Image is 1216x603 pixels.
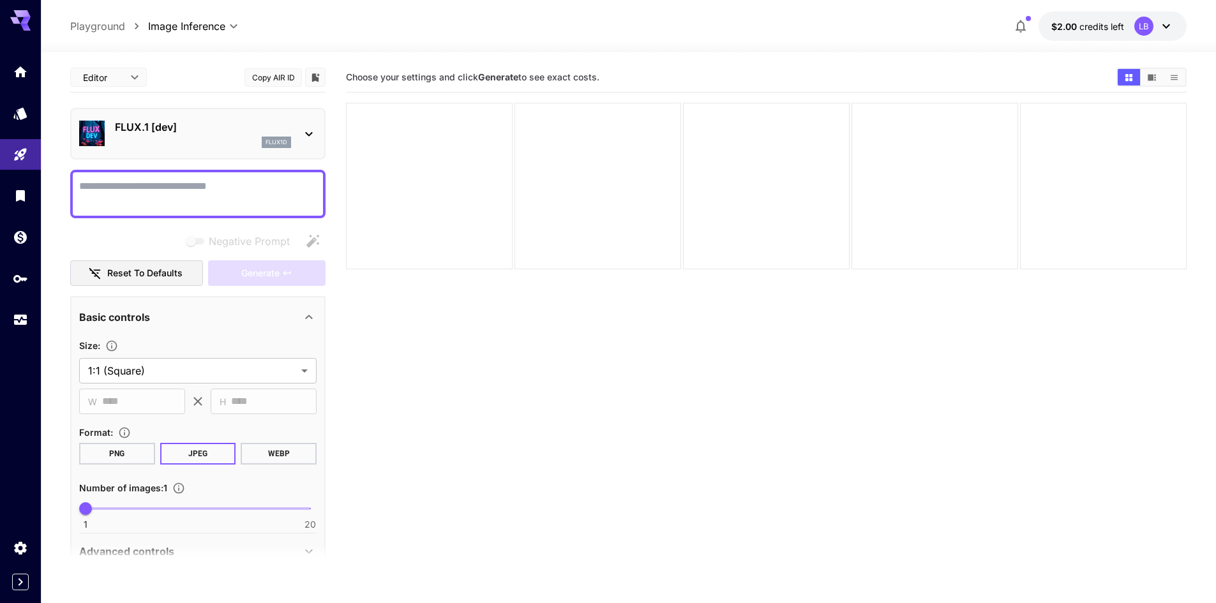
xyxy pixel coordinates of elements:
span: Editor [83,71,123,84]
span: Format : [79,427,113,438]
div: FLUX.1 [dev]flux1d [79,114,317,153]
span: 1 [84,518,87,531]
b: Generate [478,71,518,82]
button: Choose the file format for the output image. [113,426,136,439]
span: $2.00 [1051,21,1079,32]
div: LB [1134,17,1153,36]
span: Size : [79,340,100,351]
div: Usage [13,312,28,328]
span: Negative prompts are not compatible with the selected model. [183,233,300,249]
button: Reset to defaults [70,260,203,287]
div: Basic controls [79,302,317,332]
div: Library [13,188,28,204]
span: H [220,394,226,409]
span: 1:1 (Square) [88,363,296,378]
button: Expand sidebar [12,574,29,590]
a: Playground [70,19,125,34]
div: Wallet [13,229,28,245]
button: Show images in video view [1141,69,1163,86]
nav: breadcrumb [70,19,148,34]
p: FLUX.1 [dev] [115,119,291,135]
span: Choose your settings and click to see exact costs. [346,71,599,82]
span: W [88,394,97,409]
button: Copy AIR ID [244,68,302,87]
div: Show images in grid viewShow images in video viewShow images in list view [1116,68,1187,87]
button: Specify how many images to generate in a single request. Each image generation will be charged se... [167,482,190,495]
span: credits left [1079,21,1124,32]
span: Image Inference [148,19,225,34]
button: PNG [79,443,155,465]
button: Add to library [310,70,321,85]
p: flux1d [266,138,287,147]
span: Number of images : 1 [79,482,167,493]
button: Show images in grid view [1118,69,1140,86]
button: JPEG [160,443,236,465]
div: Settings [13,540,28,556]
button: $2.00LB [1039,11,1187,41]
span: Negative Prompt [209,234,290,249]
button: WEBP [241,443,317,465]
div: $2.00 [1051,20,1124,33]
button: Adjust the dimensions of the generated image by specifying its width and height in pixels, or sel... [100,339,123,352]
button: Show images in list view [1163,69,1185,86]
span: 20 [304,518,316,531]
div: Playground [13,147,28,163]
p: Basic controls [79,309,150,325]
div: Home [13,64,28,80]
div: Models [13,105,28,121]
div: Advanced controls [79,536,317,567]
div: API Keys [13,271,28,287]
